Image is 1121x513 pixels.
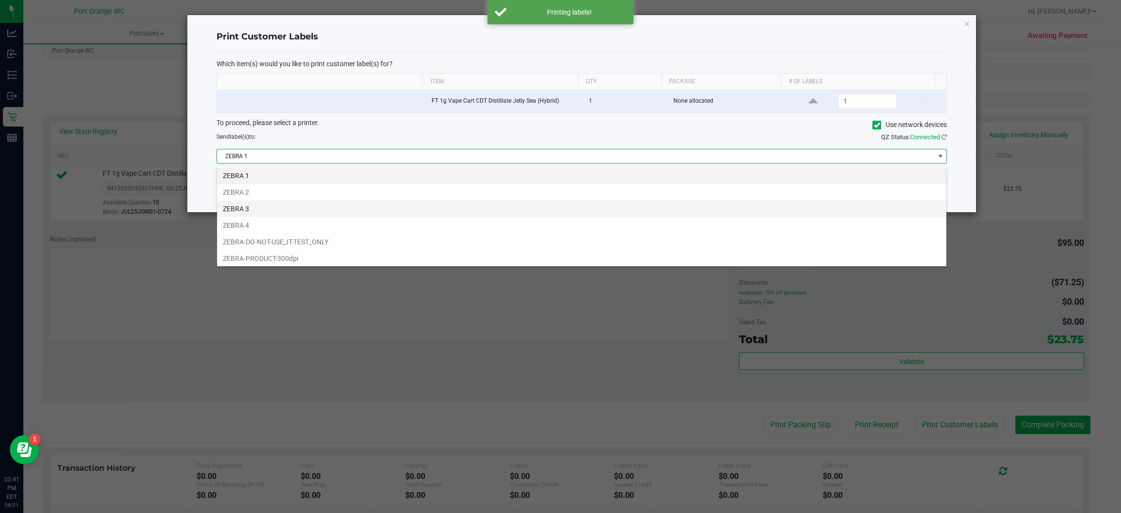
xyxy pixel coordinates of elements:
[217,234,946,250] li: ZEBRA-DO-NOT-USE_IT-TEST_ONLY
[512,7,626,17] div: Printing labels!
[217,201,946,217] li: ZEBRA 3
[910,133,940,141] span: Connected
[661,73,780,90] th: Package
[780,73,936,90] th: # of labels
[217,167,946,184] li: ZEBRA 1
[217,133,256,140] span: Send to:
[578,73,661,90] th: Qty
[230,133,249,140] span: label(s)
[668,90,789,112] td: None allocated
[217,184,946,201] li: ZEBRA 2
[217,59,947,68] p: Which item(s) would you like to print customer label(s) for?
[209,118,954,132] div: To proceed, please select a printer.
[422,73,578,90] th: Item
[29,434,40,445] iframe: Resource center unread badge
[881,133,947,141] span: QZ Status:
[583,90,668,112] td: 1
[10,435,39,464] iframe: Resource center
[426,90,583,112] td: FT 1g Vape Cart CDT Distillate Jelly Sea (Hybrid)
[217,31,947,43] h4: Print Customer Labels
[872,120,947,130] label: Use network devices
[217,217,946,234] li: ZEBRA 4
[217,149,934,163] span: ZEBRA 1
[217,250,946,267] li: ZEBRA-PRODUCT-300dpi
